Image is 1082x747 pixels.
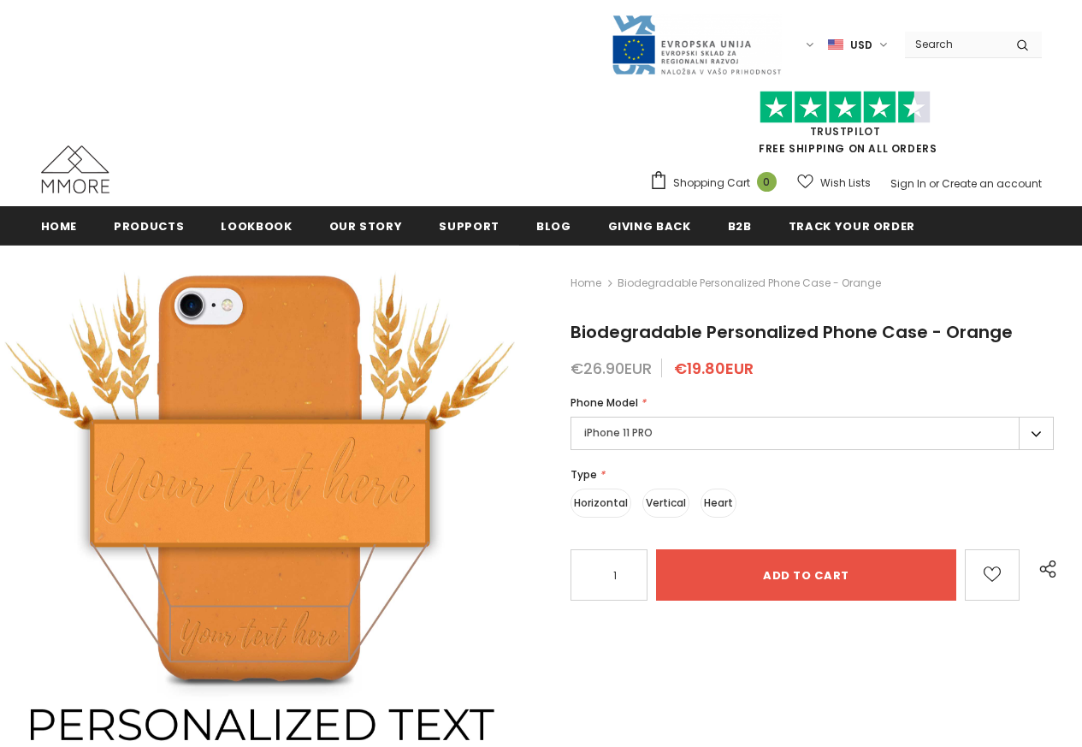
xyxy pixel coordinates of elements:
[728,206,752,245] a: B2B
[890,176,926,191] a: Sign In
[942,176,1042,191] a: Create an account
[536,206,571,245] a: Blog
[571,320,1013,344] span: Biodegradable Personalized Phone Case - Orange
[929,176,939,191] span: or
[608,218,691,234] span: Giving back
[571,467,597,482] span: Type
[797,168,871,198] a: Wish Lists
[701,489,736,518] label: Heart
[789,218,915,234] span: Track your order
[571,395,638,410] span: Phone Model
[571,358,652,379] span: €26.90EUR
[618,273,881,293] span: Biodegradable Personalized Phone Case - Orange
[536,218,571,234] span: Blog
[673,175,750,192] span: Shopping Cart
[674,358,754,379] span: €19.80EUR
[810,124,881,139] a: Trustpilot
[828,38,843,52] img: USD
[329,206,403,245] a: Our Story
[850,37,872,54] span: USD
[905,32,1003,56] input: Search Site
[649,170,785,196] a: Shopping Cart 0
[789,206,915,245] a: Track your order
[439,206,500,245] a: support
[649,98,1042,156] span: FREE SHIPPING ON ALL ORDERS
[760,91,931,124] img: Trust Pilot Stars
[571,489,631,518] label: Horizontal
[41,206,78,245] a: Home
[611,14,782,76] img: Javni Razpis
[41,145,109,193] img: MMORE Cases
[114,206,184,245] a: Products
[439,218,500,234] span: support
[820,175,871,192] span: Wish Lists
[656,549,956,601] input: Add to cart
[608,206,691,245] a: Giving back
[611,37,782,51] a: Javni Razpis
[642,489,689,518] label: Vertical
[571,273,601,293] a: Home
[757,172,777,192] span: 0
[41,218,78,234] span: Home
[221,206,292,245] a: Lookbook
[728,218,752,234] span: B2B
[329,218,403,234] span: Our Story
[114,218,184,234] span: Products
[221,218,292,234] span: Lookbook
[571,417,1054,450] label: iPhone 11 PRO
